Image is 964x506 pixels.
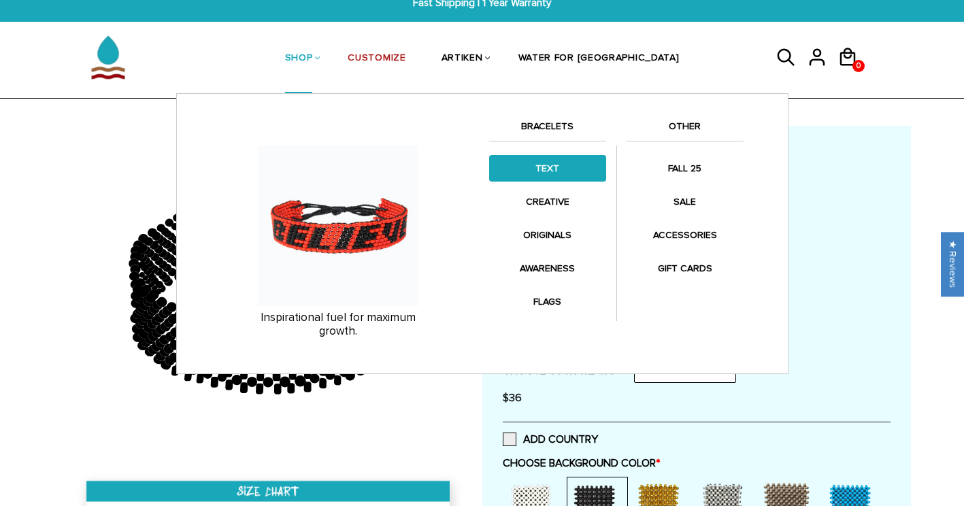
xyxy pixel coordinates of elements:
a: 0 [837,71,868,73]
a: ORIGINALS [489,222,606,248]
div: Click to open Judge.me floating reviews tab [941,232,964,297]
a: AWARENESS [489,255,606,282]
span: 0 [853,56,864,76]
a: ARTIKEN [442,24,483,94]
a: ACCESSORIES [627,222,744,248]
a: FALL 25 [627,155,744,182]
a: CREATIVE [489,188,606,215]
a: WATER FOR [GEOGRAPHIC_DATA] [518,24,680,94]
a: SHOP [285,24,313,94]
a: OTHER [627,118,744,141]
a: BRACELETS [489,118,606,141]
label: CHOOSE BACKGROUND COLOR [503,456,891,470]
a: FLAGS [489,288,606,315]
a: GIFT CARDS [627,255,744,282]
span: $36 [503,391,522,405]
p: Inspirational fuel for maximum growth. [201,311,476,339]
a: CUSTOMIZE [348,24,405,94]
a: SALE [627,188,744,215]
a: TEXT [489,155,606,182]
label: ADD COUNTRY [503,433,598,446]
